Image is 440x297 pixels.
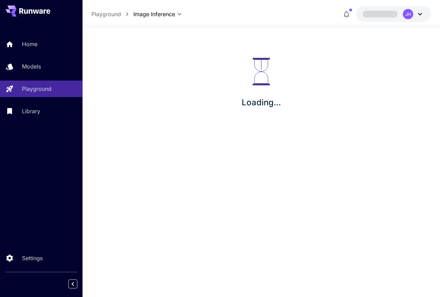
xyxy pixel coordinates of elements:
[403,9,413,19] div: JH
[22,254,43,262] p: Settings
[91,10,133,18] nav: breadcrumb
[22,62,41,71] p: Models
[91,10,121,18] a: Playground
[68,279,77,288] button: Collapse sidebar
[356,6,431,22] button: JH
[133,10,175,18] span: Image Inference
[74,278,82,290] div: Collapse sidebar
[22,85,52,93] p: Playground
[22,107,40,115] p: Library
[242,96,281,109] p: Loading...
[22,40,37,48] p: Home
